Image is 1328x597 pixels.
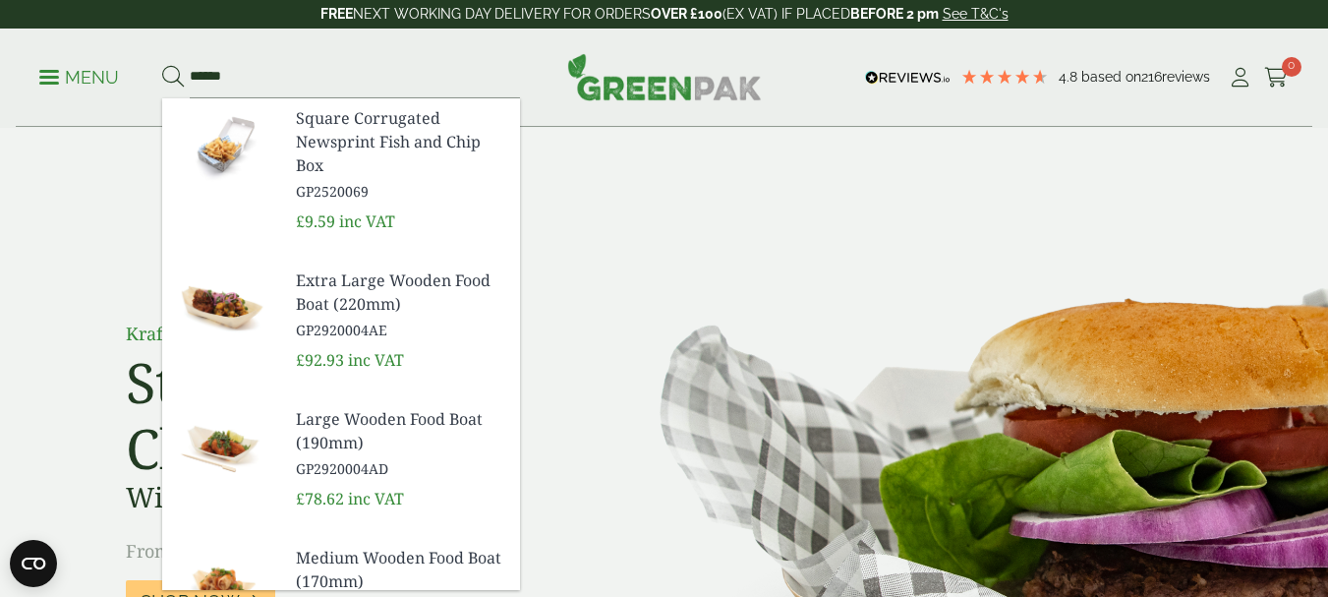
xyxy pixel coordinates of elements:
[943,6,1009,22] a: See T&C's
[296,458,504,479] span: GP2920004AD
[1141,69,1162,85] span: 216
[1282,57,1301,77] span: 0
[1081,69,1141,85] span: Based on
[1059,69,1081,85] span: 4.8
[162,98,280,193] img: GP2520069
[1162,69,1210,85] span: reviews
[296,320,504,340] span: GP2920004AE
[126,539,230,563] span: From £23.05
[296,349,344,371] span: £92.93
[296,546,504,593] span: Medium Wooden Food Boat (170mm)
[296,106,504,202] a: Square Corrugated Newsprint Fish and Chip Box GP2520069
[296,210,335,232] span: £9.59
[296,269,504,340] a: Extra Large Wooden Food Boat (220mm) GP2920004AE
[296,181,504,202] span: GP2520069
[162,399,280,494] img: GP2920004AD
[296,488,344,509] span: £78.62
[39,66,119,86] a: Menu
[1264,68,1289,88] i: Cart
[865,71,951,85] img: REVIEWS.io
[1264,63,1289,92] a: 0
[348,349,404,371] span: inc VAT
[296,407,504,479] a: Large Wooden Food Boat (190mm) GP2920004AD
[296,269,504,316] span: Extra Large Wooden Food Boat (220mm)
[126,481,568,514] h3: Wide Range of Food Trays
[1228,68,1252,88] i: My Account
[320,6,353,22] strong: FREE
[960,68,1049,86] div: 4.79 Stars
[348,488,404,509] span: inc VAT
[126,349,568,481] h2: Street Food Classics
[651,6,722,22] strong: OVER £100
[162,261,280,355] img: GP2920004AE
[339,210,395,232] span: inc VAT
[850,6,939,22] strong: BEFORE 2 pm
[126,321,568,347] p: Kraft Burger Tray
[39,66,119,90] p: Menu
[10,540,57,587] button: Open CMP widget
[296,407,504,454] span: Large Wooden Food Boat (190mm)
[296,106,504,177] span: Square Corrugated Newsprint Fish and Chip Box
[567,53,762,100] img: GreenPak Supplies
